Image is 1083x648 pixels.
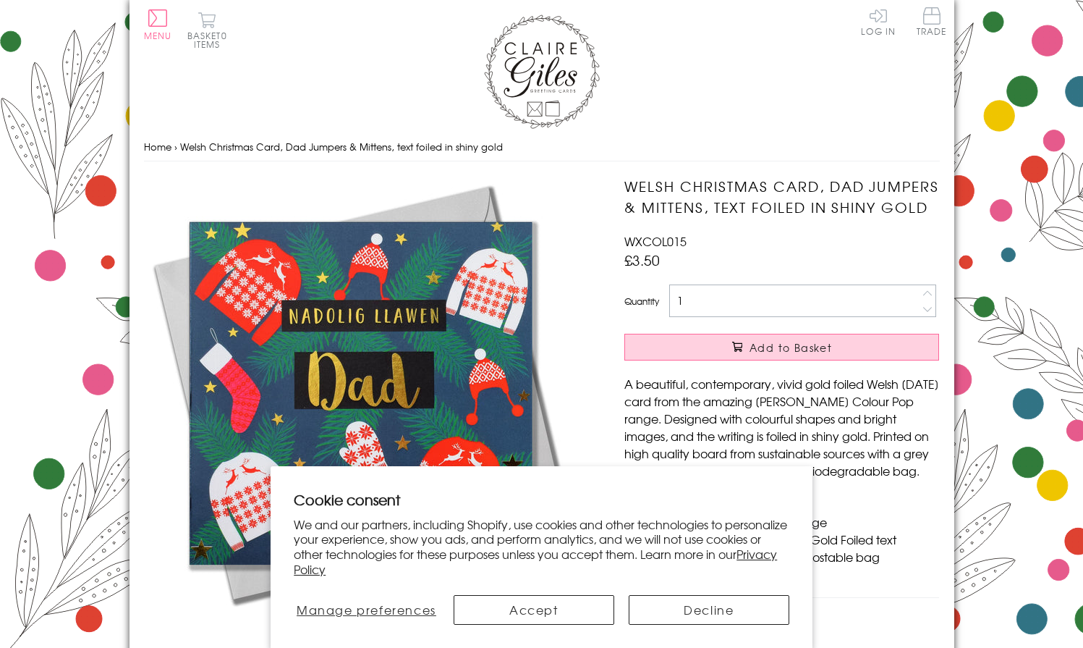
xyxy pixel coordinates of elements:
span: Menu [144,29,172,42]
span: Add to Basket [749,340,832,355]
span: WXCOL015 [624,232,687,250]
p: We and our partners, including Shopify, use cookies and other technologies to personalize your ex... [294,517,789,577]
span: Manage preferences [297,601,436,618]
button: Add to Basket [624,334,939,361]
button: Manage preferences [294,595,438,625]
p: A beautiful, contemporary, vivid gold foiled Welsh [DATE] card from the amazing [PERSON_NAME] Col... [624,375,939,479]
span: › [174,140,177,153]
span: £3.50 [624,250,660,270]
button: Accept [454,595,614,625]
nav: breadcrumbs [144,132,940,162]
button: Menu [144,9,172,40]
a: Home [144,140,171,153]
span: Welsh Christmas Card, Dad Jumpers & Mittens, text foiled in shiny gold [180,140,503,153]
label: Quantity [624,295,659,308]
button: Decline [629,595,789,625]
h2: Cookie consent [294,489,789,510]
h1: Welsh Christmas Card, Dad Jumpers & Mittens, text foiled in shiny gold [624,176,939,218]
img: Welsh Christmas Card, Dad Jumpers & Mittens, text foiled in shiny gold [144,176,578,610]
span: Trade [917,7,947,35]
a: Trade [917,7,947,38]
img: Claire Giles Greetings Cards [484,14,600,129]
button: Basket0 items [187,12,227,49]
span: 0 items [194,29,227,51]
a: Privacy Policy [294,545,777,578]
a: Log In [861,7,896,35]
